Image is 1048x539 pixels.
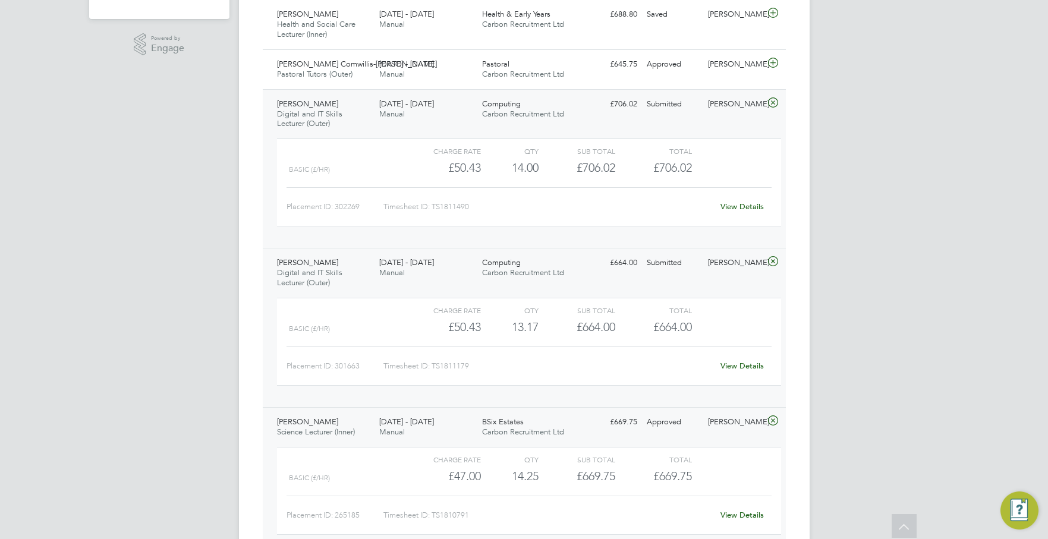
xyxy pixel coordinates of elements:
div: £706.02 [580,94,642,114]
span: [DATE] - [DATE] [379,257,434,267]
span: Carbon Recruitment Ltd [482,109,564,119]
span: [DATE] - [DATE] [379,99,434,109]
div: Charge rate [404,452,480,466]
div: Submitted [642,253,704,273]
span: £706.02 [653,160,692,175]
div: Sub Total [539,144,615,158]
span: Computing [482,257,521,267]
span: [DATE] - [DATE] [379,417,434,427]
div: [PERSON_NAME] [703,55,765,74]
div: Total [615,303,692,317]
span: Carbon Recruitment Ltd [482,267,564,278]
div: Timesheet ID: TS1810791 [383,506,713,525]
span: Pastoral [482,59,509,69]
span: [PERSON_NAME] Comwillis-[PERSON_NAME] [277,59,437,69]
span: Carbon Recruitment Ltd [482,427,564,437]
span: [PERSON_NAME] [277,99,338,109]
div: Submitted [642,94,704,114]
div: £669.75 [539,466,615,486]
div: 14.25 [481,466,539,486]
div: Placement ID: 265185 [287,506,383,525]
div: QTY [481,303,539,317]
div: Timesheet ID: TS1811179 [383,357,713,376]
span: £669.75 [653,469,692,483]
div: Placement ID: 302269 [287,197,383,216]
div: [PERSON_NAME] [703,5,765,24]
button: Engage Resource Center [1000,491,1038,529]
div: Saved [642,5,704,24]
span: Digital and IT Skills Lecturer (Outer) [277,109,342,129]
span: Health & Early Years [482,9,550,19]
div: QTY [481,452,539,466]
div: Charge rate [404,303,480,317]
div: £706.02 [539,158,615,178]
div: Sub Total [539,303,615,317]
div: £664.00 [539,317,615,337]
div: £664.00 [580,253,642,273]
span: Carbon Recruitment Ltd [482,19,564,29]
span: Pastoral Tutors (Outer) [277,69,353,79]
div: 14.00 [481,158,539,178]
div: £47.00 [404,466,480,486]
span: Health and Social Care Lecturer (Inner) [277,19,355,39]
div: Placement ID: 301663 [287,357,383,376]
a: View Details [720,201,764,212]
span: Basic (£/HR) [289,474,330,482]
span: basic (£/HR) [289,324,330,333]
span: Computing [482,99,521,109]
div: [PERSON_NAME] [703,94,765,114]
div: [PERSON_NAME] [703,412,765,432]
span: Digital and IT Skills Lecturer (Outer) [277,267,342,288]
div: £688.80 [580,5,642,24]
div: Approved [642,55,704,74]
div: Total [615,452,692,466]
div: QTY [481,144,539,158]
a: View Details [720,361,764,371]
span: Manual [379,69,405,79]
span: [PERSON_NAME] [277,257,338,267]
span: Powered by [151,33,184,43]
div: £50.43 [404,317,480,337]
div: 13.17 [481,317,539,337]
div: Timesheet ID: TS1811490 [383,197,713,216]
span: Science Lecturer (Inner) [277,427,355,437]
div: £669.75 [580,412,642,432]
span: Carbon Recruitment Ltd [482,69,564,79]
div: Total [615,144,692,158]
span: Manual [379,427,405,437]
span: Manual [379,19,405,29]
span: Engage [151,43,184,53]
div: [PERSON_NAME] [703,253,765,273]
div: £50.43 [404,158,480,178]
div: Sub Total [539,452,615,466]
span: [DATE] - [DATE] [379,59,434,69]
div: Approved [642,412,704,432]
span: £664.00 [653,320,692,334]
span: Manual [379,109,405,119]
span: [PERSON_NAME] [277,9,338,19]
div: £645.75 [580,55,642,74]
span: [PERSON_NAME] [277,417,338,427]
a: Powered byEngage [134,33,184,56]
span: BSix Estates [482,417,524,427]
a: View Details [720,510,764,520]
span: [DATE] - [DATE] [379,9,434,19]
span: Manual [379,267,405,278]
span: basic (£/HR) [289,165,330,174]
div: Charge rate [404,144,480,158]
